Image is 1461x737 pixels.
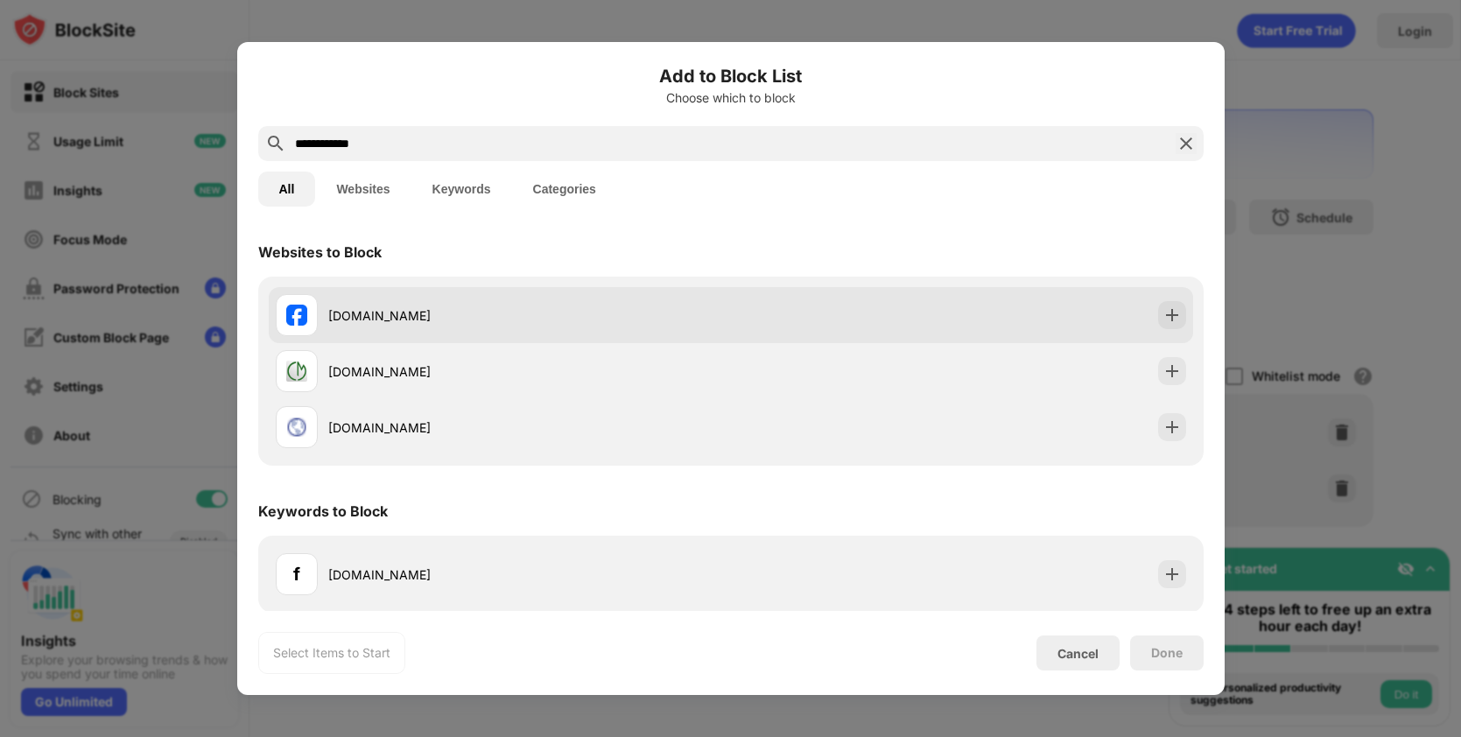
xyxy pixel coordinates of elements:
div: [DOMAIN_NAME] [328,418,731,437]
div: Choose which to block [258,91,1204,105]
div: [DOMAIN_NAME] [328,306,731,325]
div: Keywords to Block [258,502,388,520]
div: Select Items to Start [273,644,390,662]
div: Done [1151,646,1183,660]
h6: Add to Block List [258,63,1204,89]
div: Cancel [1057,646,1099,661]
img: search.svg [265,133,286,154]
div: Websites to Block [258,243,382,261]
div: f [293,561,300,587]
img: favicons [286,305,307,326]
div: [DOMAIN_NAME] [328,362,731,381]
button: All [258,172,316,207]
div: [DOMAIN_NAME] [328,565,731,584]
button: Keywords [411,172,512,207]
img: favicons [286,417,307,438]
button: Categories [512,172,617,207]
button: Websites [315,172,411,207]
img: search-close [1176,133,1197,154]
img: favicons [286,361,307,382]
